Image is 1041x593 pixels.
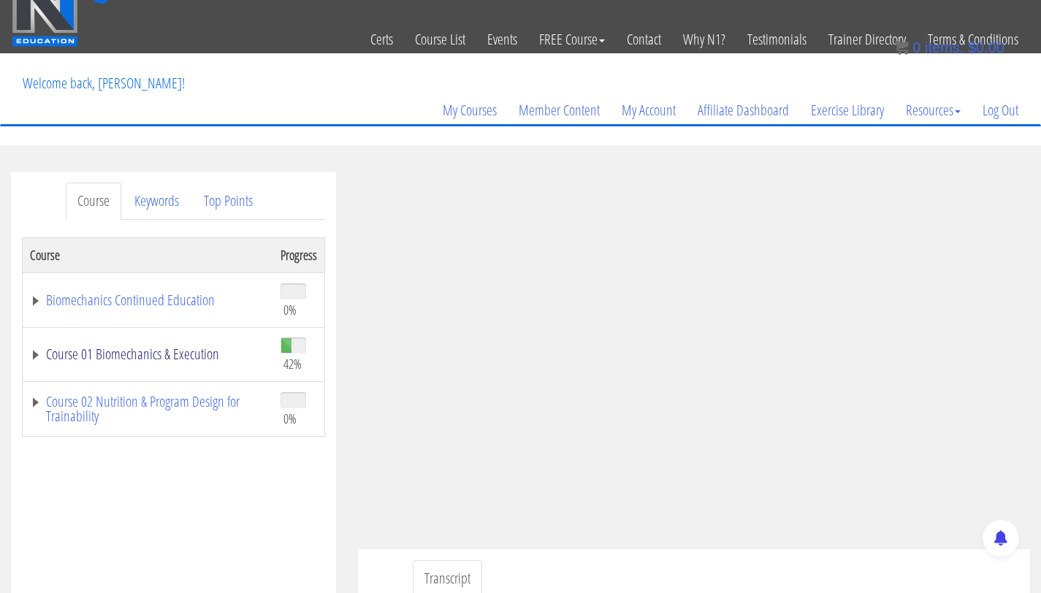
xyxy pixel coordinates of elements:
[273,237,325,272] th: Progress
[672,4,736,75] a: Why N1?
[917,4,1029,75] a: Terms & Conditions
[432,75,508,145] a: My Courses
[192,183,264,220] a: Top Points
[283,410,297,426] span: 0%
[972,75,1029,145] a: Log Out
[359,4,404,75] a: Certs
[30,394,266,424] a: Course 02 Nutrition & Program Design for Trainability
[23,237,274,272] th: Course
[12,54,196,112] p: Welcome back, [PERSON_NAME]!
[895,75,972,145] a: Resources
[508,75,611,145] a: Member Content
[30,293,266,307] a: Biomechanics Continued Education
[894,40,909,55] img: icon11.png
[912,39,920,56] span: 0
[123,183,191,220] a: Keywords
[925,39,964,56] span: items:
[616,4,672,75] a: Contact
[283,356,302,372] span: 42%
[894,39,1004,56] a: 0 items: $0.00
[476,4,528,75] a: Events
[528,4,616,75] a: FREE Course
[687,75,800,145] a: Affiliate Dashboard
[817,4,917,75] a: Trainer Directory
[66,183,121,220] a: Course
[968,39,976,56] span: $
[404,4,476,75] a: Course List
[968,39,1004,56] bdi: 0.00
[30,347,266,361] a: Course 01 Biomechanics & Execution
[736,4,817,75] a: Testimonials
[283,302,297,318] span: 0%
[800,75,895,145] a: Exercise Library
[611,75,687,145] a: My Account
